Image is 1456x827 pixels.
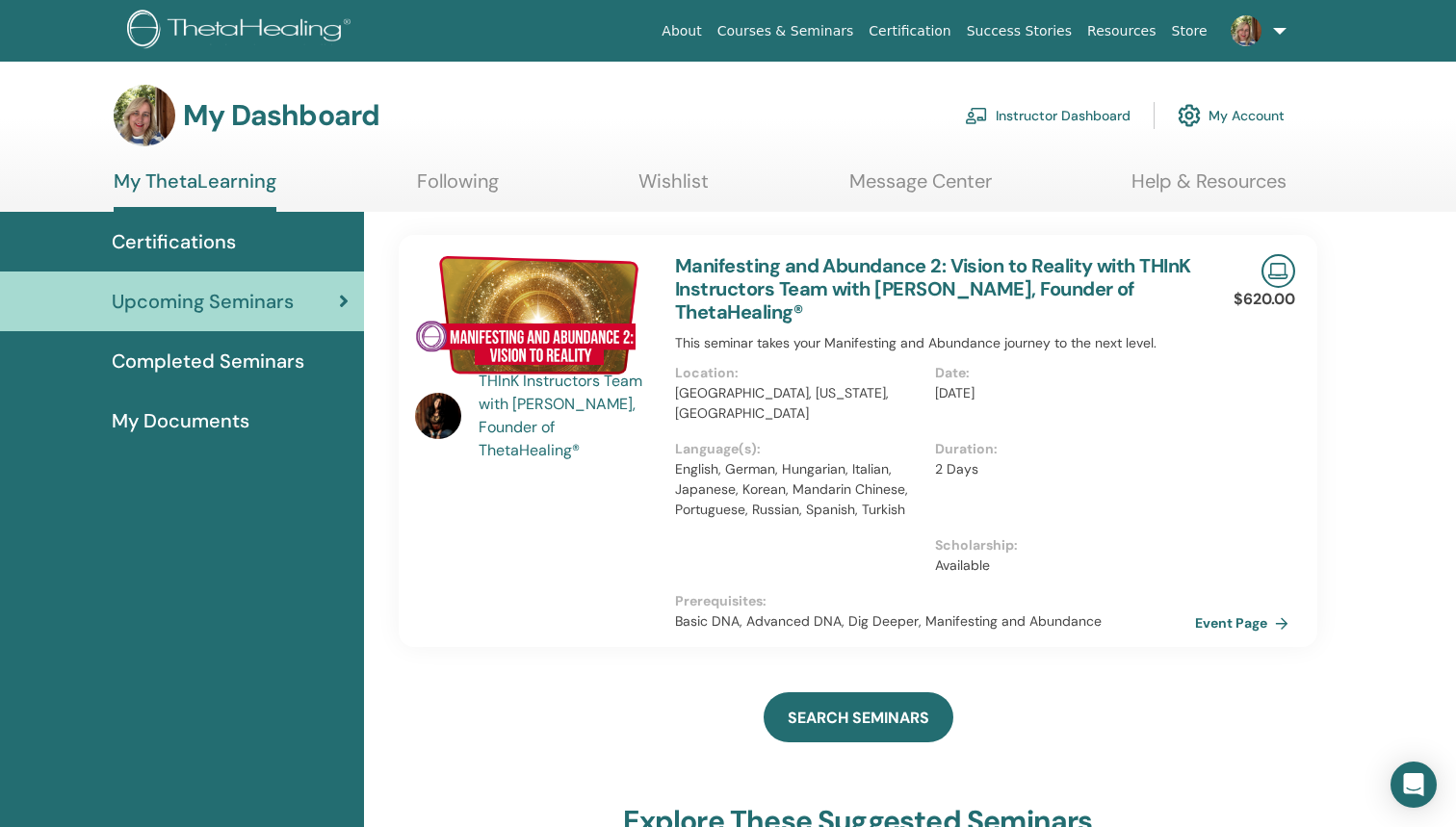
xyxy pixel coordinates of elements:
a: Message Center [849,169,992,207]
img: default.jpg [1231,15,1261,46]
p: Scholarship : [935,535,1183,556]
p: Prerequisites : [675,591,1195,611]
p: Location : [675,363,923,383]
span: My Documents [112,406,249,435]
img: chalkboard-teacher.svg [965,107,988,124]
a: About [654,13,709,49]
a: My ThetaLearning [114,169,276,212]
a: Wishlist [638,169,709,207]
a: Manifesting and Abundance 2: Vision to Reality with THInK Instructors Team with [PERSON_NAME], Fo... [675,253,1191,324]
p: English, German, Hungarian, Italian, Japanese, Korean, Mandarin Chinese, Portuguese, Russian, Spa... [675,459,923,520]
a: Resources [1079,13,1164,49]
a: Courses & Seminars [710,13,862,49]
img: default.jpg [114,85,175,146]
a: My Account [1178,94,1285,137]
a: THInK Instructors Team with [PERSON_NAME], Founder of ThetaHealing® [479,370,657,462]
a: SEARCH SEMINARS [764,692,953,742]
a: Following [417,169,499,207]
p: This seminar takes your Manifesting and Abundance journey to the next level. [675,333,1195,353]
a: Certification [861,13,958,49]
p: Duration : [935,439,1183,459]
img: cog.svg [1178,99,1201,132]
p: Date : [935,363,1183,383]
a: Instructor Dashboard [965,94,1131,137]
h3: My Dashboard [183,98,379,133]
p: Basic DNA, Advanced DNA, Dig Deeper, Manifesting and Abundance [675,611,1195,632]
p: $620.00 [1234,288,1295,311]
div: Open Intercom Messenger [1391,762,1437,808]
p: 2 Days [935,459,1183,479]
span: Certifications [112,227,236,256]
span: Completed Seminars [112,347,304,375]
span: SEARCH SEMINARS [788,708,929,728]
img: logo.png [127,10,357,53]
a: Help & Resources [1131,169,1287,207]
p: Language(s) : [675,439,923,459]
p: Available [935,556,1183,576]
img: Live Online Seminar [1261,254,1295,288]
a: Store [1164,13,1215,49]
a: Event Page [1195,608,1296,637]
a: Success Stories [959,13,1079,49]
img: default.jpg [415,393,461,439]
span: Upcoming Seminars [112,287,294,316]
img: Manifesting and Abundance 2: Vision to Reality [415,254,652,375]
p: [GEOGRAPHIC_DATA], [US_STATE], [GEOGRAPHIC_DATA] [675,383,923,424]
p: [DATE] [935,383,1183,403]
